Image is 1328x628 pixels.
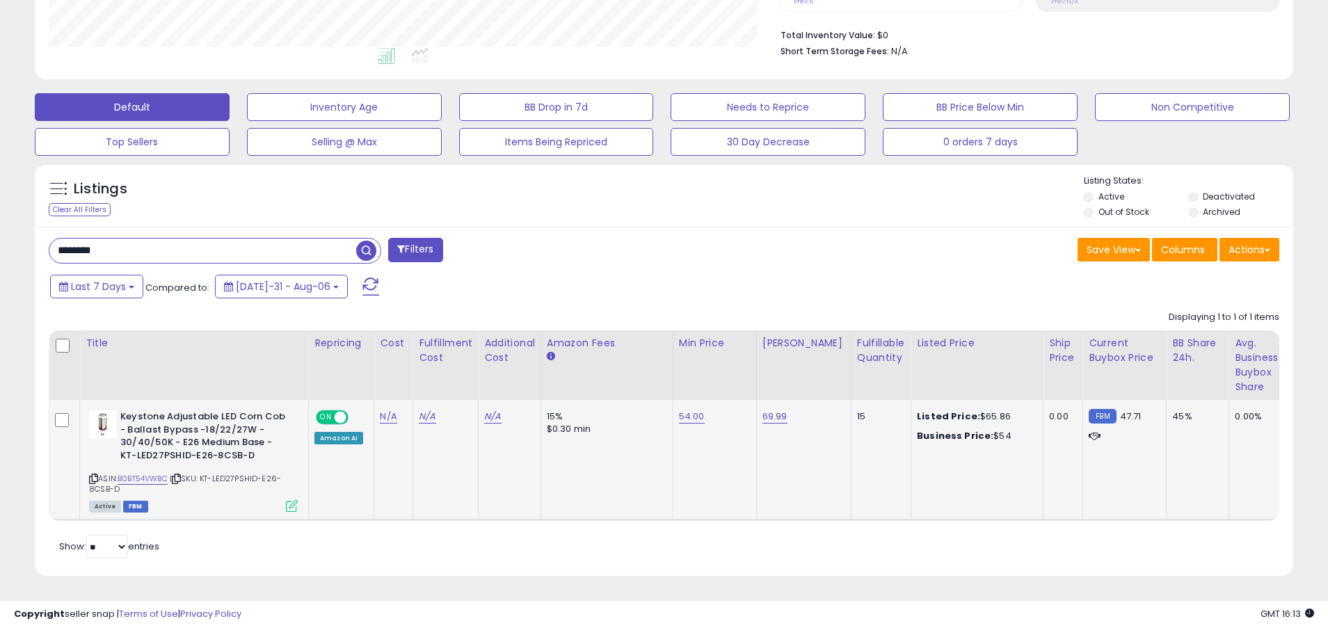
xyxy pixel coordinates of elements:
[1098,191,1124,202] label: Active
[50,275,143,298] button: Last 7 Days
[484,410,501,424] a: N/A
[236,280,330,293] span: [DATE]-31 - Aug-06
[459,128,654,156] button: Items Being Repriced
[14,608,241,621] div: seller snap | |
[1095,93,1290,121] button: Non Competitive
[388,238,442,262] button: Filters
[1089,336,1160,365] div: Current Buybox Price
[1172,336,1223,365] div: BB Share 24h.
[35,93,230,121] button: Default
[781,45,889,57] b: Short Term Storage Fees:
[781,29,875,41] b: Total Inventory Value:
[1169,311,1279,324] div: Displaying 1 to 1 of 1 items
[314,432,363,444] div: Amazon AI
[459,93,654,121] button: BB Drop in 7d
[346,412,369,424] span: OFF
[145,281,209,294] span: Compared to:
[71,280,126,293] span: Last 7 Days
[380,336,407,351] div: Cost
[89,473,281,494] span: | SKU: KT-LED27PSHID-E26-8CSB-D
[1078,238,1150,261] button: Save View
[380,410,397,424] a: N/A
[1219,238,1279,261] button: Actions
[917,410,1032,423] div: $65.86
[671,128,865,156] button: 30 Day Decrease
[1172,410,1218,423] div: 45%
[1152,238,1217,261] button: Columns
[857,336,905,365] div: Fulfillable Quantity
[419,410,435,424] a: N/A
[89,410,117,438] img: 41bVwAMttnL._SL40_.jpg
[247,128,442,156] button: Selling @ Max
[120,410,289,465] b: Keystone Adjustable LED Corn Cob - Ballast Bypass -18/22/27W - 30/40/50K - E26 Medium Base - KT-L...
[89,501,121,513] span: All listings currently available for purchase on Amazon
[180,607,241,620] a: Privacy Policy
[671,93,865,121] button: Needs to Reprice
[484,336,535,365] div: Additional Cost
[547,423,662,435] div: $0.30 min
[547,410,662,423] div: 15%
[317,412,335,424] span: ON
[883,128,1078,156] button: 0 orders 7 days
[59,540,159,553] span: Show: entries
[917,336,1037,351] div: Listed Price
[883,93,1078,121] button: BB Price Below Min
[1235,410,1281,423] div: 0.00%
[891,45,908,58] span: N/A
[1235,336,1286,394] div: Avg. Business Buybox Share
[119,607,178,620] a: Terms of Use
[1049,336,1077,365] div: Ship Price
[1089,409,1116,424] small: FBM
[86,336,303,351] div: Title
[762,410,787,424] a: 69.99
[547,351,555,363] small: Amazon Fees.
[857,410,900,423] div: 15
[1084,175,1293,188] p: Listing States:
[14,607,65,620] strong: Copyright
[762,336,845,351] div: [PERSON_NAME]
[49,203,111,216] div: Clear All Filters
[1098,206,1149,218] label: Out of Stock
[74,179,127,199] h5: Listings
[1203,191,1255,202] label: Deactivated
[1120,410,1142,423] span: 47.71
[89,410,298,510] div: ASIN:
[123,501,148,513] span: FBM
[35,128,230,156] button: Top Sellers
[781,26,1269,42] li: $0
[917,410,980,423] b: Listed Price:
[679,410,705,424] a: 54.00
[215,275,348,298] button: [DATE]-31 - Aug-06
[118,473,168,485] a: B0BT54VWBC
[247,93,442,121] button: Inventory Age
[1261,607,1314,620] span: 2025-08-14 16:13 GMT
[547,336,667,351] div: Amazon Fees
[1161,243,1205,257] span: Columns
[1049,410,1072,423] div: 0.00
[679,336,751,351] div: Min Price
[1203,206,1240,218] label: Archived
[917,429,993,442] b: Business Price:
[917,430,1032,442] div: $54
[314,336,368,351] div: Repricing
[419,336,472,365] div: Fulfillment Cost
